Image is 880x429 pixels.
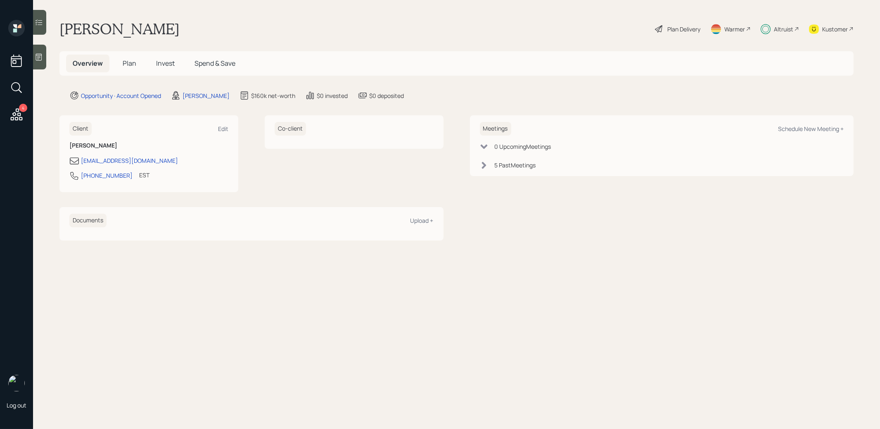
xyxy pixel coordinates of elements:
h6: Co-client [275,122,306,136]
div: 5 Past Meeting s [495,161,536,169]
div: 0 Upcoming Meeting s [495,142,551,151]
div: [PHONE_NUMBER] [81,171,133,180]
h6: [PERSON_NAME] [69,142,228,149]
span: Spend & Save [195,59,235,68]
span: Invest [156,59,175,68]
div: Altruist [774,25,793,33]
div: Warmer [724,25,745,33]
h6: Client [69,122,92,136]
span: Overview [73,59,103,68]
img: treva-nostdahl-headshot.png [8,375,25,391]
span: Plan [123,59,136,68]
h1: [PERSON_NAME] [59,20,180,38]
div: [PERSON_NAME] [183,91,230,100]
div: $0 deposited [369,91,404,100]
div: [EMAIL_ADDRESS][DOMAIN_NAME] [81,156,178,165]
div: Schedule New Meeting + [778,125,844,133]
div: Edit [218,125,228,133]
h6: Meetings [480,122,511,136]
div: EST [139,171,149,179]
div: Kustomer [822,25,848,33]
div: Plan Delivery [667,25,700,33]
div: 4 [19,104,27,112]
h6: Documents [69,214,107,227]
div: $0 invested [317,91,348,100]
div: Opportunity · Account Opened [81,91,161,100]
div: Upload + [410,217,434,224]
div: Log out [7,401,26,409]
div: $160k net-worth [251,91,295,100]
